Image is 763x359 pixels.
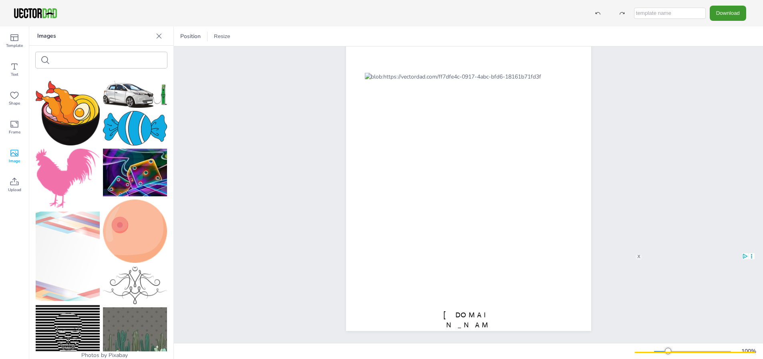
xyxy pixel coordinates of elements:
[103,200,167,263] img: boobs-2718690_150.png
[29,351,173,359] div: Photos by
[8,187,21,193] span: Upload
[710,6,746,20] button: Download
[9,100,20,107] span: Shape
[36,149,100,208] img: cock-1893885_150.png
[636,254,642,260] div: X
[103,81,167,108] img: car-3321668_150.png
[103,111,167,145] img: candy-6887678_150.png
[37,26,153,46] p: Images
[6,42,23,49] span: Template
[13,7,58,19] img: VectorDad-1.png
[9,129,20,135] span: Frame
[109,351,128,359] a: Pixabay
[635,253,755,353] iframe: Advertisment
[103,266,167,304] img: arabesque-2031419_150.png
[36,212,100,301] img: background-1829559_150.png
[11,71,18,78] span: Text
[36,81,100,145] img: noodle-3899206_150.png
[211,30,234,43] button: Resize
[9,158,20,164] span: Image
[103,149,167,196] img: given-67935_150.jpg
[443,311,493,339] span: [DOMAIN_NAME]
[179,32,202,40] span: Position
[634,8,706,19] input: template name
